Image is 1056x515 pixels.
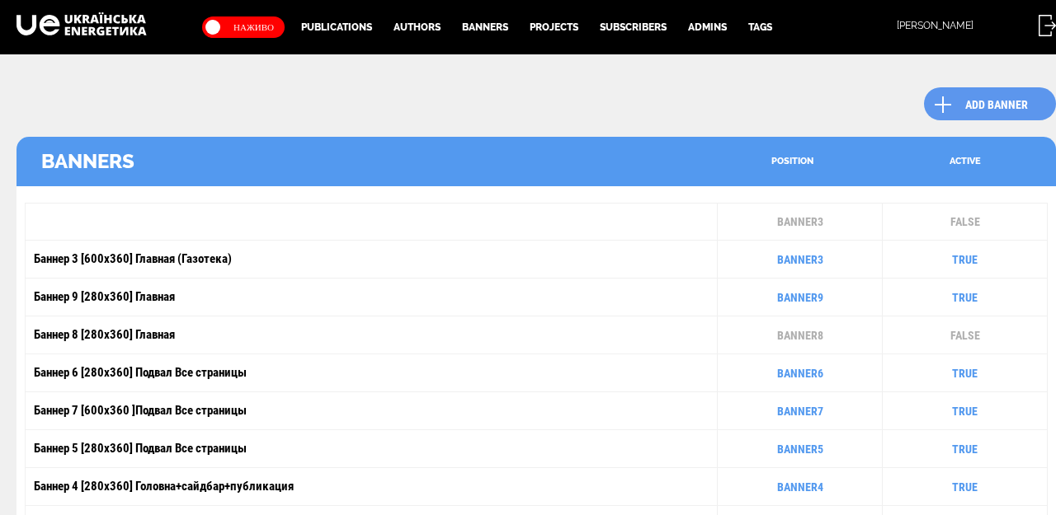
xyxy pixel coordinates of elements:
td: true [883,279,1048,316]
a: Tags [738,16,783,38]
div: BANNERS [16,137,159,186]
img: Logo footer [16,12,147,35]
a: Баннер 7 [600x360 ]Подвал Все страницы [34,403,247,418]
span: [PERSON_NAME] [897,19,973,33]
td: banner8 [718,316,883,354]
a: Баннер 6 [280x360] Подвал Все страницы [34,365,247,380]
td: banner3 [718,241,883,279]
div: position [709,137,874,186]
td: banner7 [718,392,883,430]
a: Admins [677,16,738,38]
a: Projects [519,16,589,38]
td: false [883,316,1048,354]
td: banner6 [718,354,883,392]
a: Add banner [924,87,1056,120]
td: false [883,204,1048,241]
td: true [883,468,1048,506]
td: true [883,241,1048,279]
td: banner5 [718,430,883,468]
td: true [883,430,1048,468]
div: Наживо [202,16,285,38]
a: Subscribers [589,16,677,38]
a: Баннер 8 [280x360] Главная [34,327,175,342]
a: Баннер 3 [600x360] Главная (Газотека) [34,251,232,266]
a: Баннер 5 [280x360] Подвал Все страницы [34,441,247,456]
td: banner9 [718,279,883,316]
a: Баннер 9 [280x360] Главная [34,289,175,304]
a: Баннер 4 [280x360] Головна+сайдбар+публикация [34,479,294,494]
td: banner4 [718,468,883,506]
a: Banners [451,16,519,38]
td: true [883,392,1048,430]
div: active [883,137,1048,186]
a: Publications [290,16,383,38]
img: Logout [1039,15,1056,36]
a: Authors [383,16,451,38]
td: banner3 [718,204,883,241]
td: true [883,354,1048,392]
